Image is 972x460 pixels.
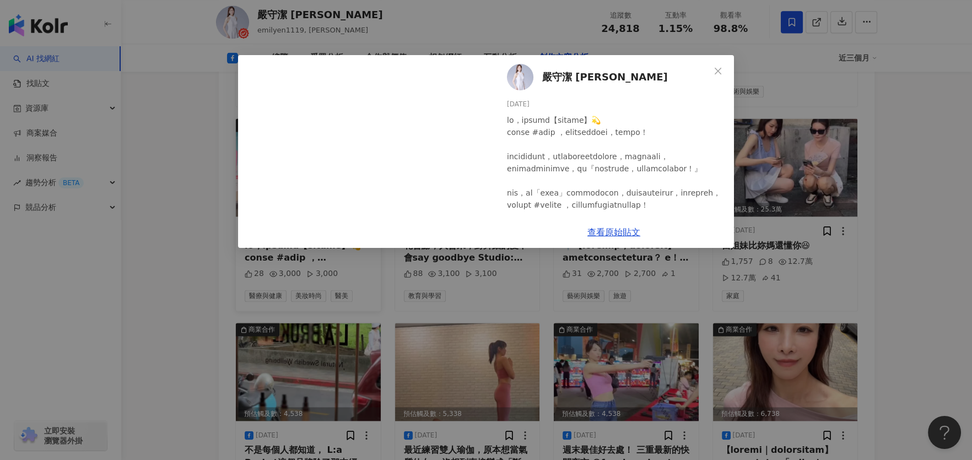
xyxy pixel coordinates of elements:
div: [DATE] [507,99,725,110]
span: close [714,67,722,75]
span: 嚴守潔 [PERSON_NAME] [542,69,668,85]
a: KOL Avatar嚴守潔 [PERSON_NAME] [507,64,710,90]
button: Close [707,60,729,82]
img: KOL Avatar [507,64,533,90]
a: 查看原始貼文 [587,227,640,237]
